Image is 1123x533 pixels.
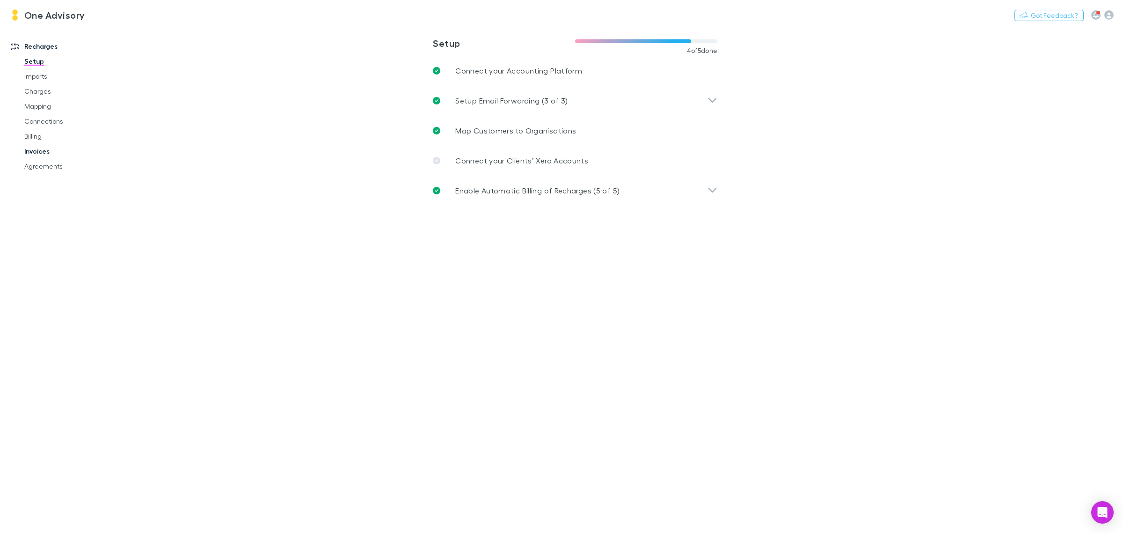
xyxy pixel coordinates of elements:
a: Recharges [2,39,132,54]
a: Mapping [15,99,132,114]
div: Open Intercom Messenger [1091,501,1114,524]
a: Charges [15,84,132,99]
p: Enable Automatic Billing of Recharges (5 of 5) [455,185,620,196]
p: Connect your Clients’ Xero Accounts [455,155,588,166]
div: Enable Automatic Billing of Recharges (5 of 5) [425,176,725,206]
a: Invoices [15,144,132,159]
h3: One Advisory [24,9,85,21]
a: Connections [15,114,132,129]
a: One Advisory [4,4,91,26]
h3: Setup [433,37,575,49]
a: Setup [15,54,132,69]
span: 4 of 5 done [687,47,718,54]
a: Agreements [15,159,132,174]
a: Connect your Clients’ Xero Accounts [425,146,725,176]
a: Billing [15,129,132,144]
a: Connect your Accounting Platform [425,56,725,86]
a: Map Customers to Organisations [425,116,725,146]
p: Map Customers to Organisations [455,125,576,136]
img: One Advisory's Logo [9,9,21,21]
div: Setup Email Forwarding (3 of 3) [425,86,725,116]
p: Setup Email Forwarding (3 of 3) [455,95,568,106]
a: Imports [15,69,132,84]
p: Connect your Accounting Platform [455,65,582,76]
button: Got Feedback? [1014,10,1084,21]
